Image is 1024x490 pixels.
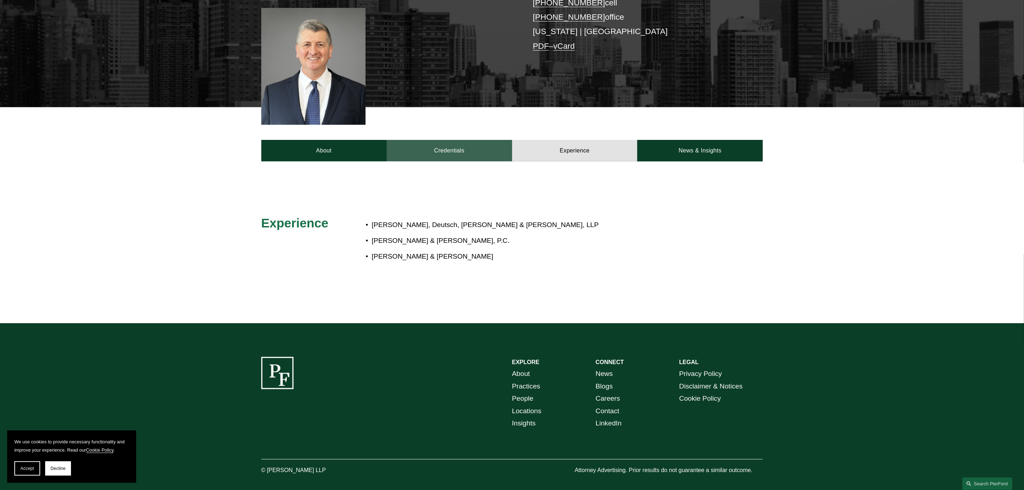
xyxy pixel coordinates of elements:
span: Experience [261,216,329,230]
strong: EXPLORE [512,359,539,365]
a: vCard [553,42,575,51]
a: Practices [512,380,540,393]
a: About [512,368,530,380]
a: News & Insights [637,140,763,161]
a: Insights [512,417,536,430]
a: PDF [533,42,549,51]
a: People [512,392,534,405]
a: Search this site [962,477,1013,490]
button: Accept [14,461,40,476]
a: Experience [512,140,638,161]
p: [PERSON_NAME] & [PERSON_NAME] [372,250,700,263]
a: Locations [512,405,542,418]
p: We use cookies to provide necessary functionality and improve your experience. Read our . [14,438,129,454]
a: Careers [596,392,620,405]
p: Attorney Advertising. Prior results do not guarantee a similar outcome. [575,465,763,476]
a: Cookie Policy [679,392,721,405]
a: [PHONE_NUMBER] [533,13,605,22]
a: About [261,140,387,161]
strong: CONNECT [596,359,624,365]
a: Contact [596,405,619,418]
a: Disclaimer & Notices [679,380,743,393]
a: Credentials [387,140,512,161]
p: [PERSON_NAME] & [PERSON_NAME], P.C. [372,235,700,247]
a: News [596,368,613,380]
p: [PERSON_NAME], Deutsch, [PERSON_NAME] & [PERSON_NAME], LLP [372,219,700,231]
span: Decline [51,466,66,471]
a: Blogs [596,380,613,393]
strong: LEGAL [679,359,699,365]
a: Cookie Policy [86,447,114,453]
section: Cookie banner [7,430,136,483]
a: Privacy Policy [679,368,722,380]
span: Accept [20,466,34,471]
a: LinkedIn [596,417,622,430]
p: © [PERSON_NAME] LLP [261,465,366,476]
button: Decline [45,461,71,476]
